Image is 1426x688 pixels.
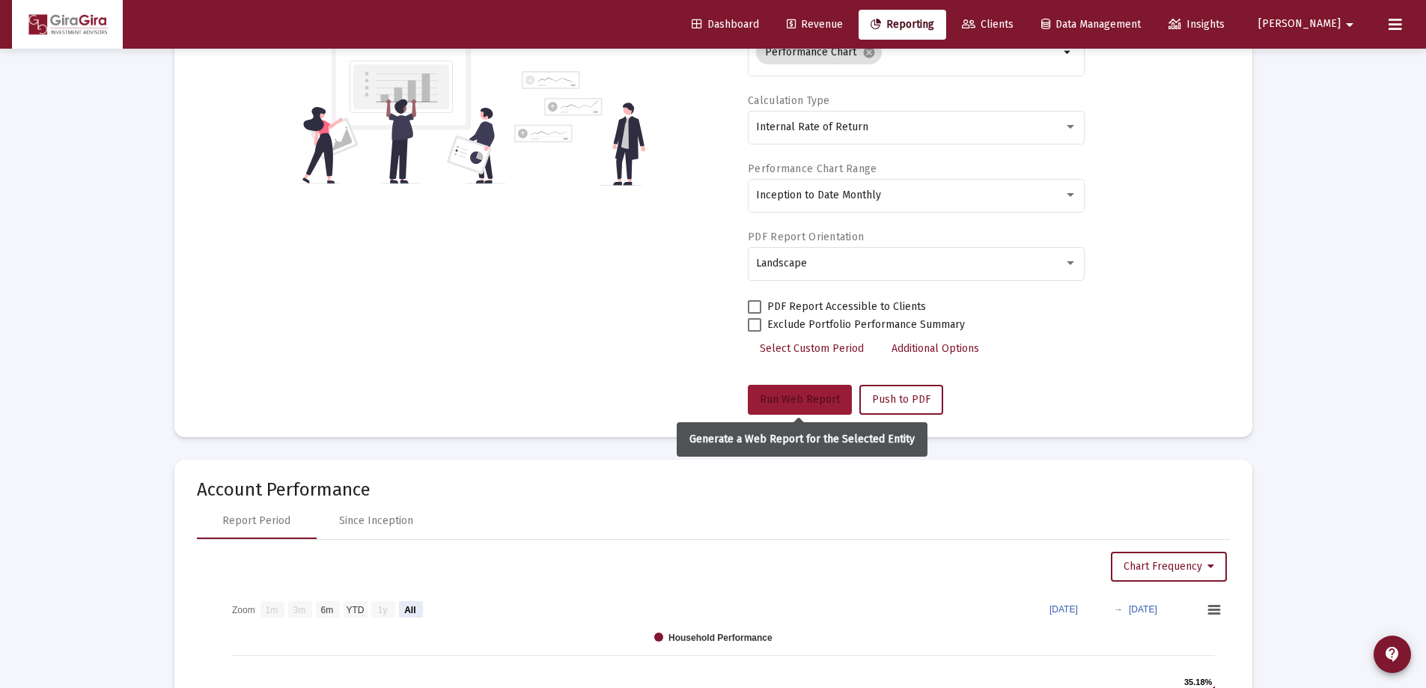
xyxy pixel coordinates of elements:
text: 1m [265,604,278,615]
span: Insights [1168,18,1225,31]
label: PDF Report Orientation [748,231,864,243]
button: [PERSON_NAME] [1240,9,1377,39]
mat-icon: contact_support [1383,645,1401,663]
a: Data Management [1029,10,1153,40]
text: 6m [320,604,333,615]
button: Run Web Report [748,385,852,415]
text: 3m [293,604,305,615]
mat-icon: arrow_drop_down [1059,43,1077,61]
img: reporting-alt [514,71,645,186]
mat-card-title: Account Performance [197,482,1230,497]
span: Landscape [756,257,807,270]
a: Reporting [859,10,946,40]
span: Select Custom Period [760,342,864,355]
span: Revenue [787,18,843,31]
span: PDF Report Accessible to Clients [767,298,926,316]
span: Data Management [1041,18,1141,31]
span: Chart Frequency [1124,560,1214,573]
span: Additional Options [892,342,979,355]
text: Household Performance [668,633,773,643]
div: Since Inception [339,514,413,529]
a: Dashboard [680,10,771,40]
text: All [404,604,415,615]
span: Reporting [871,18,934,31]
img: reporting [299,37,505,186]
mat-chip-list: Selection [756,37,1059,67]
span: Run Web Report [760,393,840,406]
mat-icon: arrow_drop_down [1341,10,1359,40]
text: 35.18% [1184,678,1213,687]
a: Insights [1157,10,1237,40]
label: Performance Chart Range [748,162,877,175]
img: Dashboard [23,10,112,40]
a: Revenue [775,10,855,40]
span: Clients [962,18,1014,31]
mat-icon: cancel [862,46,876,59]
mat-chip: Performance Chart [756,40,882,64]
label: Calculation Type [748,94,829,107]
div: Report Period [222,514,290,529]
text: [DATE] [1049,604,1078,615]
button: Push to PDF [859,385,943,415]
span: Exclude Portfolio Performance Summary [767,316,965,334]
text: [DATE] [1129,604,1157,615]
text: Zoom [232,604,255,615]
text: 1y [377,604,387,615]
button: Chart Frequency [1111,552,1227,582]
span: Inception to Date Monthly [756,189,881,201]
text: → [1114,604,1123,615]
span: Push to PDF [872,393,930,406]
span: Dashboard [692,18,759,31]
span: Internal Rate of Return [756,121,868,133]
a: Clients [950,10,1026,40]
text: YTD [346,604,364,615]
span: [PERSON_NAME] [1258,18,1341,31]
